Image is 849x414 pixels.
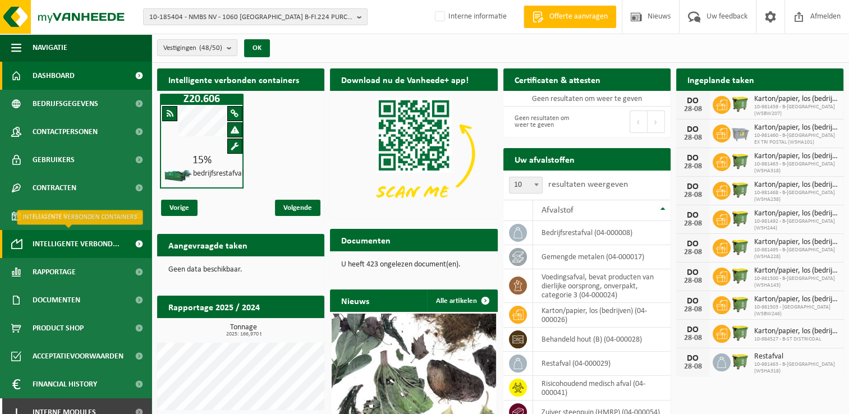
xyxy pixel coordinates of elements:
h2: Aangevraagde taken [157,234,259,256]
div: 28-08 [682,334,704,342]
img: WB-1100-HPE-GN-50 [731,151,750,171]
h2: Nieuws [330,289,380,311]
div: 15% [161,155,242,166]
h4: bedrijfsrestafval [193,170,244,178]
div: 28-08 [682,277,704,285]
img: HK-XZ-20-GN-01 [164,169,192,183]
span: Karton/papier, los (bedrijven) [754,181,838,190]
button: OK [244,39,270,57]
p: U heeft 423 ongelezen document(en). [341,261,486,269]
div: 28-08 [682,163,704,171]
a: Alle artikelen [427,289,497,312]
h1: Z20.606 [163,94,241,105]
div: DO [682,354,704,363]
span: Intelligente verbond... [33,230,120,258]
span: Afvalstof [541,206,573,215]
div: DO [682,240,704,249]
span: Bedrijfsgegevens [33,90,98,118]
h2: Uw afvalstoffen [503,148,586,170]
td: risicohoudend medisch afval (04-000041) [533,376,671,401]
h3: Tonnage [163,324,324,337]
div: 28-08 [682,105,704,113]
span: Documenten [33,286,80,314]
h2: Intelligente verbonden containers [157,68,324,90]
count: (48/50) [199,44,222,52]
span: 10 [510,177,542,193]
h2: Download nu de Vanheede+ app! [330,68,480,90]
div: DO [682,96,704,105]
td: restafval (04-000029) [533,352,671,376]
div: 28-08 [682,306,704,314]
img: WB-1100-HPE-GN-51 [731,266,750,285]
img: WB-1100-HPE-GN-51 [731,209,750,228]
img: Download de VHEPlus App [330,91,497,217]
span: 10-981492 - B-[GEOGRAPHIC_DATA] (W5H244) [754,218,838,232]
span: Financial History [33,370,97,398]
span: 10-981503 - [GEOGRAPHIC_DATA] (W5BW246) [754,304,838,318]
label: resultaten weergeven [548,180,628,189]
span: Karton/papier, los (bedrijven) [754,152,838,161]
span: Karton/papier, los (bedrijven) [754,95,838,104]
div: 28-08 [682,220,704,228]
td: karton/papier, los (bedrijven) (04-000026) [533,303,671,328]
span: Karton/papier, los (bedrijven) [754,295,838,304]
img: WB-1100-HPE-GN-51 [731,295,750,314]
span: 10-981500 - B-[GEOGRAPHIC_DATA] (W5HA143) [754,275,838,289]
span: Offerte aanvragen [547,11,611,22]
label: Interne informatie [433,8,507,25]
a: Offerte aanvragen [524,6,616,28]
div: DO [682,325,704,334]
span: Gebruikers [33,146,75,174]
td: behandeld hout (B) (04-000028) [533,328,671,352]
span: Rapportage [33,258,76,286]
img: WB-1100-HPE-GN-51 [731,323,750,342]
button: 10-185404 - NMBS NV - 1060 [GEOGRAPHIC_DATA] B-FI.224 PURCHASE ACCOUTING 56 [143,8,368,25]
span: Karton/papier, los (bedrijven) [754,327,838,336]
span: Acceptatievoorwaarden [33,342,123,370]
span: 10-981463 - B-[GEOGRAPHIC_DATA] (W5HA318) [754,161,838,174]
span: 10-185404 - NMBS NV - 1060 [GEOGRAPHIC_DATA] B-FI.224 PURCHASE ACCOUTING 56 [149,9,352,26]
div: Geen resultaten om weer te geven [509,109,581,134]
td: Geen resultaten om weer te geven [503,91,671,107]
span: 10-981460 - B-[GEOGRAPHIC_DATA] EX TRI POSTAL (W5HA101) [754,132,838,146]
img: WB-1100-HPE-GN-51 [731,180,750,199]
span: Restafval [754,352,838,361]
div: DO [682,154,704,163]
span: 10 [509,177,543,194]
span: Contracten [33,174,76,202]
p: Geen data beschikbaar. [168,266,313,274]
span: Karton/papier, los (bedrijven) [754,266,838,275]
div: DO [682,182,704,191]
div: DO [682,297,704,306]
img: WB-1100-HPE-GN-50 [731,352,750,371]
div: 28-08 [682,134,704,142]
span: Karton/papier, los (bedrijven) [754,209,838,218]
td: bedrijfsrestafval (04-000008) [533,221,671,245]
span: 10-981468 - B-[GEOGRAPHIC_DATA] (W5HA238) [754,190,838,203]
div: 28-08 [682,249,704,256]
span: Vorige [161,200,198,216]
img: WB-1100-HPE-GN-51 [731,94,750,113]
span: Navigatie [33,34,67,62]
div: DO [682,268,704,277]
div: 28-08 [682,363,704,371]
span: Product Shop [33,314,84,342]
span: Dashboard [33,62,75,90]
div: DO [682,125,704,134]
h2: Certificaten & attesten [503,68,612,90]
span: Vestigingen [163,40,222,57]
td: voedingsafval, bevat producten van dierlijke oorsprong, onverpakt, categorie 3 (04-000024) [533,269,671,303]
span: 10-981495 - B-[GEOGRAPHIC_DATA] (W5HA228) [754,247,838,260]
img: WB-2500-GAL-GY-01 [731,123,750,142]
span: Kalender [33,202,67,230]
h2: Rapportage 2025 / 2024 [157,296,271,318]
span: Volgende [275,200,320,216]
button: Previous [630,111,648,133]
span: Karton/papier, los (bedrijven) [754,123,838,132]
button: Vestigingen(48/50) [157,39,237,56]
img: WB-1100-HPE-GN-51 [731,237,750,256]
span: Karton/papier, los (bedrijven) [754,238,838,247]
div: 28-08 [682,191,704,199]
span: 10-981459 - B-[GEOGRAPHIC_DATA] (W5BW207) [754,104,838,117]
span: 10-981463 - B-[GEOGRAPHIC_DATA] (W5HA318) [754,361,838,375]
